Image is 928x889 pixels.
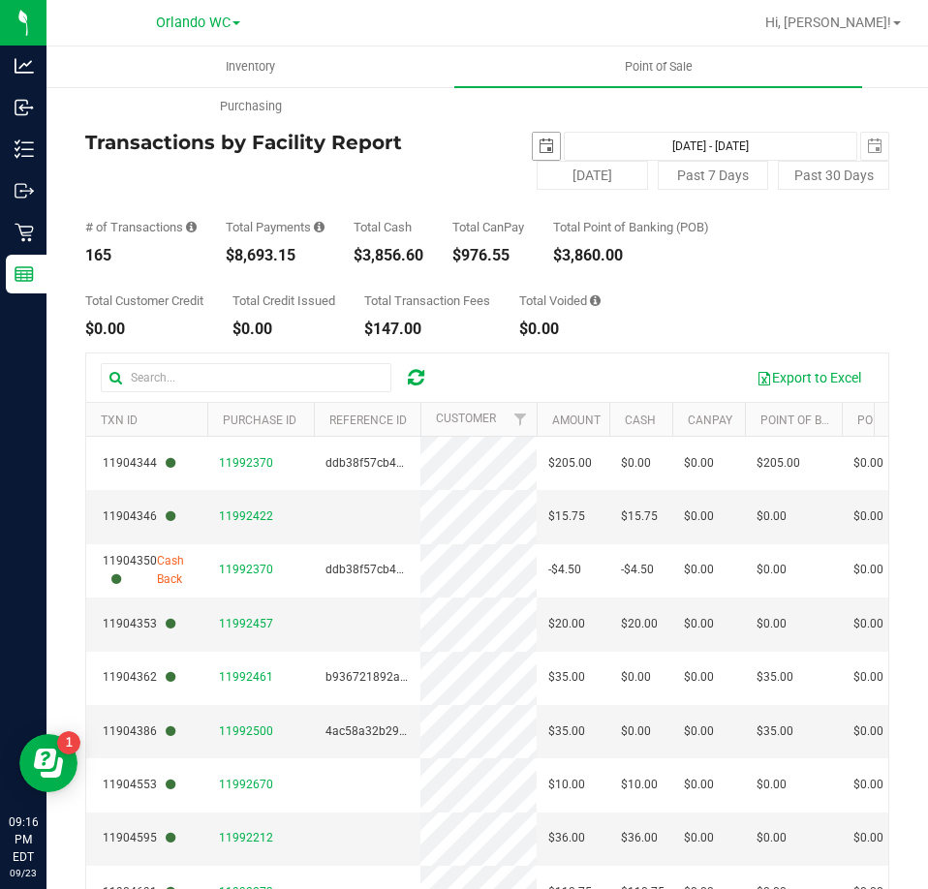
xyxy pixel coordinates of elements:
span: 4ac58a32b2976d406d23937d956ece70 [325,724,539,738]
span: $35.00 [757,668,793,687]
div: $0.00 [519,322,601,337]
span: 11992422 [219,509,273,523]
span: 11904553 [103,776,175,794]
span: $0.00 [757,615,787,633]
span: $20.00 [548,615,585,633]
i: Sum of all voided payment transaction amounts, excluding tips and transaction fees. [590,294,601,307]
span: Purchasing [194,98,308,115]
span: $0.00 [757,829,787,847]
a: Point of Sale [454,46,862,87]
a: Customer [436,412,496,425]
span: $15.75 [621,507,658,526]
span: 11992370 [219,563,273,576]
span: $0.00 [684,776,714,794]
span: $0.00 [684,722,714,741]
span: $35.00 [548,668,585,687]
a: TXN ID [101,414,138,427]
span: $205.00 [548,454,592,473]
div: Total Transaction Fees [364,294,490,307]
span: Orlando WC [156,15,231,31]
div: Total Credit Issued [232,294,335,307]
span: $0.00 [757,507,787,526]
inline-svg: Outbound [15,181,34,200]
span: Inventory [200,58,301,76]
i: Sum of all successful, non-voided payment transaction amounts, excluding tips and transaction fees. [314,221,325,233]
p: 09:16 PM EDT [9,813,38,866]
span: $0.00 [853,454,883,473]
span: Point of Sale [599,58,719,76]
span: $20.00 [621,615,658,633]
a: Reference ID [329,414,407,427]
span: $0.00 [757,561,787,579]
div: Total CanPay [452,221,524,233]
a: Filter [505,403,537,436]
a: Cash [625,414,656,427]
span: 11992670 [219,778,273,791]
div: 165 [85,248,197,263]
div: $976.55 [452,248,524,263]
span: $0.00 [853,615,883,633]
a: Purchasing [46,86,454,127]
span: $0.00 [621,722,651,741]
span: $36.00 [621,829,658,847]
span: $36.00 [548,829,585,847]
span: 11904344 [103,454,175,473]
span: $0.00 [853,776,883,794]
span: 11904346 [103,507,175,526]
button: Export to Excel [744,361,874,394]
span: 11904362 [103,668,175,687]
span: $0.00 [621,454,651,473]
input: Search... [101,363,391,392]
div: $0.00 [232,322,335,337]
span: select [533,133,560,160]
span: 11904595 [103,829,175,847]
inline-svg: Inventory [15,139,34,159]
span: $0.00 [684,829,714,847]
span: 11904353 [103,615,175,633]
span: $0.00 [853,561,883,579]
span: $0.00 [621,668,651,687]
span: ddb38f57cb4de53ce5407f721cf1fe0a [325,563,525,576]
i: Count of all successful payment transactions, possibly including voids, refunds, and cash-back fr... [186,221,197,233]
div: Total Customer Credit [85,294,203,307]
span: $0.00 [853,668,883,687]
button: Past 30 Days [778,161,889,190]
div: Total Payments [226,221,325,233]
span: b936721892a72bb55a08310eb48d2a0a [325,670,541,684]
span: -$4.50 [621,561,654,579]
span: $0.00 [853,829,883,847]
inline-svg: Reports [15,264,34,284]
span: 11992212 [219,831,273,844]
span: $0.00 [684,615,714,633]
span: $0.00 [853,507,883,526]
span: $0.00 [757,776,787,794]
div: $0.00 [85,322,203,337]
a: Purchase ID [223,414,296,427]
span: Hi, [PERSON_NAME]! [765,15,891,30]
span: $0.00 [684,668,714,687]
span: $0.00 [684,561,714,579]
span: Cash Back [157,552,196,589]
span: 11904350 [103,552,157,589]
button: [DATE] [537,161,648,190]
span: -$4.50 [548,561,581,579]
a: Inventory [46,46,454,87]
inline-svg: Analytics [15,56,34,76]
a: CanPay [688,414,732,427]
iframe: Resource center unread badge [57,731,80,754]
span: 11992461 [219,670,273,684]
span: 11904386 [103,722,175,741]
span: $35.00 [548,722,585,741]
span: $10.00 [548,776,585,794]
span: 11992500 [219,724,273,738]
div: Total Voided [519,294,601,307]
div: $3,856.60 [354,248,423,263]
span: $35.00 [757,722,793,741]
div: Total Cash [354,221,423,233]
span: $0.00 [853,722,883,741]
span: $0.00 [684,507,714,526]
inline-svg: Retail [15,223,34,242]
span: select [861,133,888,160]
div: Total Point of Banking (POB) [553,221,709,233]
